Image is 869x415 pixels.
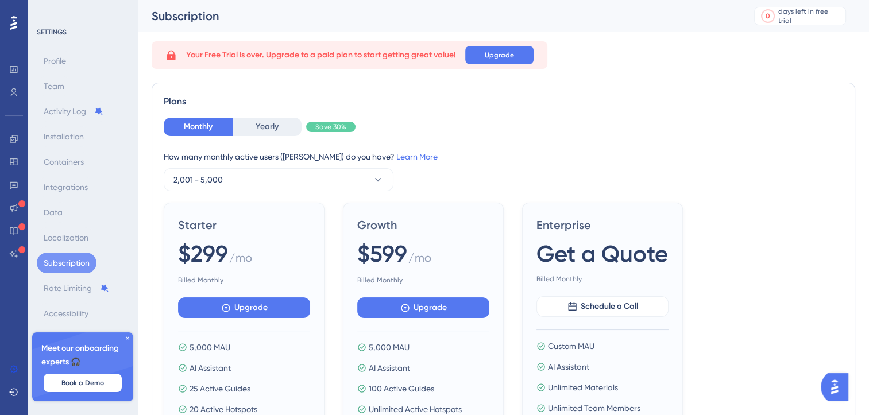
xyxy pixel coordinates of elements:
button: Upgrade [465,46,534,64]
span: Get a Quote [536,238,668,270]
button: Rate Limiting [37,278,116,298]
span: Growth [357,217,489,233]
iframe: UserGuiding AI Assistant Launcher [821,370,855,404]
span: Enterprise [536,217,669,233]
div: SETTINGS [37,28,130,37]
button: 2,001 - 5,000 [164,168,393,191]
span: Starter [178,217,310,233]
span: AI Assistant [190,361,231,375]
span: $599 [357,238,407,270]
button: Data [37,202,69,223]
span: Unlimited Materials [548,381,618,394]
span: Meet our onboarding experts 🎧 [41,342,124,369]
span: / mo [408,250,431,271]
a: Learn More [396,152,438,161]
button: Installation [37,126,91,147]
div: days left in free trial [778,7,842,25]
span: Billed Monthly [178,276,310,285]
span: 5,000 MAU [369,340,410,354]
span: 25 Active Guides [190,382,250,395]
button: Activity Log [37,101,110,122]
button: Upgrade [178,297,310,318]
span: Billed Monthly [357,276,489,285]
button: Integrations [37,177,95,197]
span: Your Free Trial is over. Upgrade to a paid plan to start getting great value! [186,48,456,62]
button: Subscription [37,253,96,273]
button: Book a Demo [44,374,122,392]
span: Upgrade [485,51,514,60]
span: / mo [229,250,252,271]
button: Containers [37,152,91,172]
button: Schedule a Call [536,296,669,317]
span: Billed Monthly [536,274,669,284]
span: 5,000 MAU [190,340,230,354]
button: Team [37,76,71,96]
div: Subscription [152,8,725,24]
div: How many monthly active users ([PERSON_NAME]) do you have? [164,150,843,164]
button: Yearly [233,118,302,136]
span: AI Assistant [369,361,410,375]
span: Custom MAU [548,339,594,353]
span: Save 30% [315,122,346,131]
span: $299 [178,238,228,270]
span: 2,001 - 5,000 [173,173,223,187]
span: AI Assistant [548,360,589,374]
div: 0 [766,11,770,21]
span: Unlimited Team Members [548,401,640,415]
span: Upgrade [414,301,447,315]
span: Upgrade [234,301,268,315]
button: Profile [37,51,73,71]
button: Monthly [164,118,233,136]
button: Localization [37,227,95,248]
button: Accessibility [37,303,95,324]
span: Book a Demo [61,378,104,387]
button: Upgrade [357,297,489,318]
span: Schedule a Call [581,300,638,313]
span: 100 Active Guides [369,382,434,395]
div: Plans [164,95,843,108]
